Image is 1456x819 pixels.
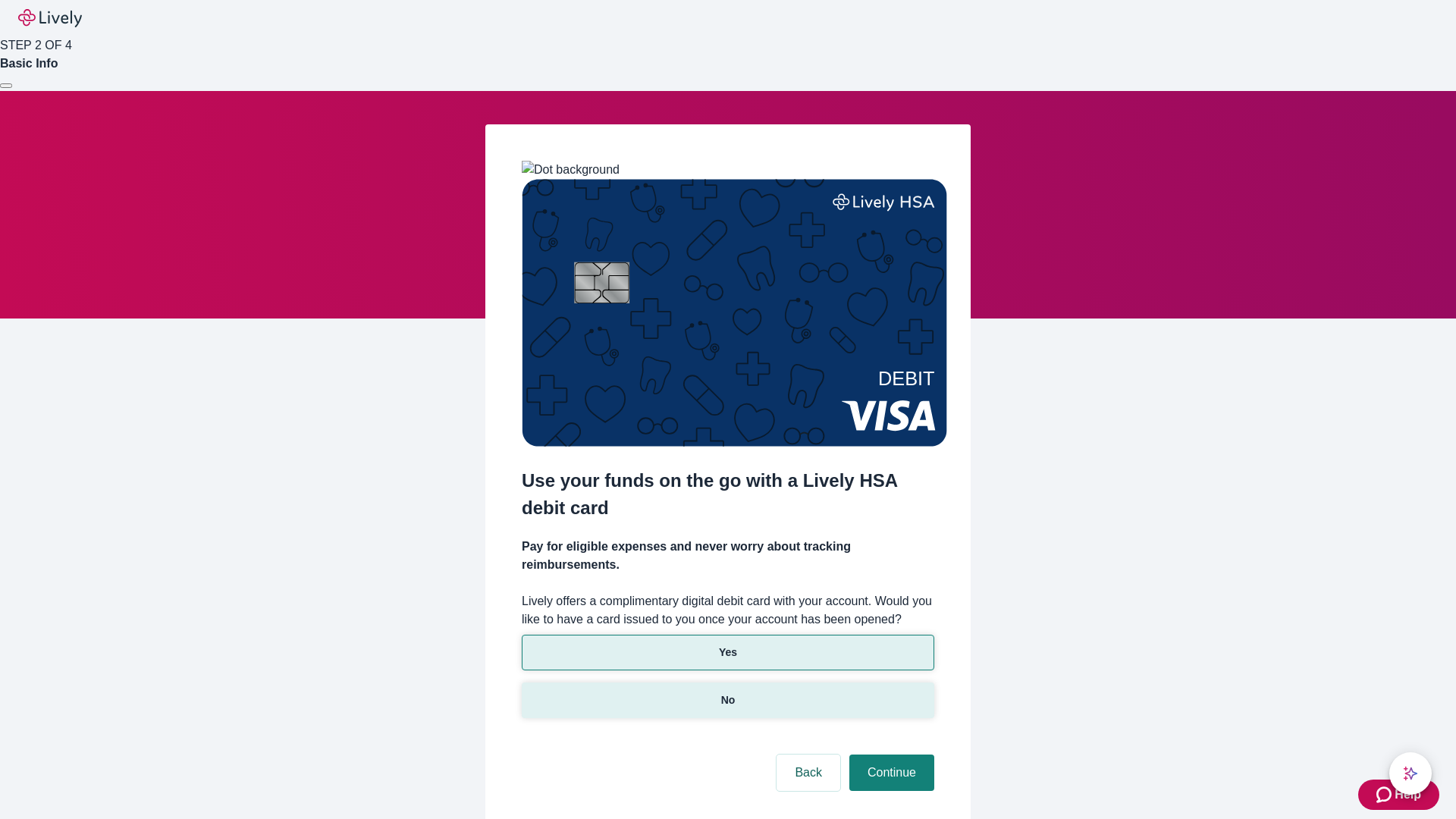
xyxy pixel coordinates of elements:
[522,467,934,522] h2: Use your funds on the go with a Lively HSA debit card
[522,161,620,179] img: Dot background
[522,179,947,447] img: Debit card
[522,592,934,629] label: Lively offers a complimentary digital debit card with your account. Would you like to have a card...
[1403,766,1418,781] svg: Lively AI Assistant
[1389,752,1432,795] button: chat
[777,755,840,791] button: Back
[849,755,934,791] button: Continue
[522,538,934,574] h4: Pay for eligible expenses and never worry about tracking reimbursements.
[18,9,82,27] img: Lively
[522,682,934,718] button: No
[721,692,736,708] p: No
[719,645,737,661] p: Yes
[1376,786,1395,804] svg: Zendesk support icon
[1395,786,1421,804] span: Help
[1358,780,1439,810] button: Zendesk support iconHelp
[522,635,934,670] button: Yes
